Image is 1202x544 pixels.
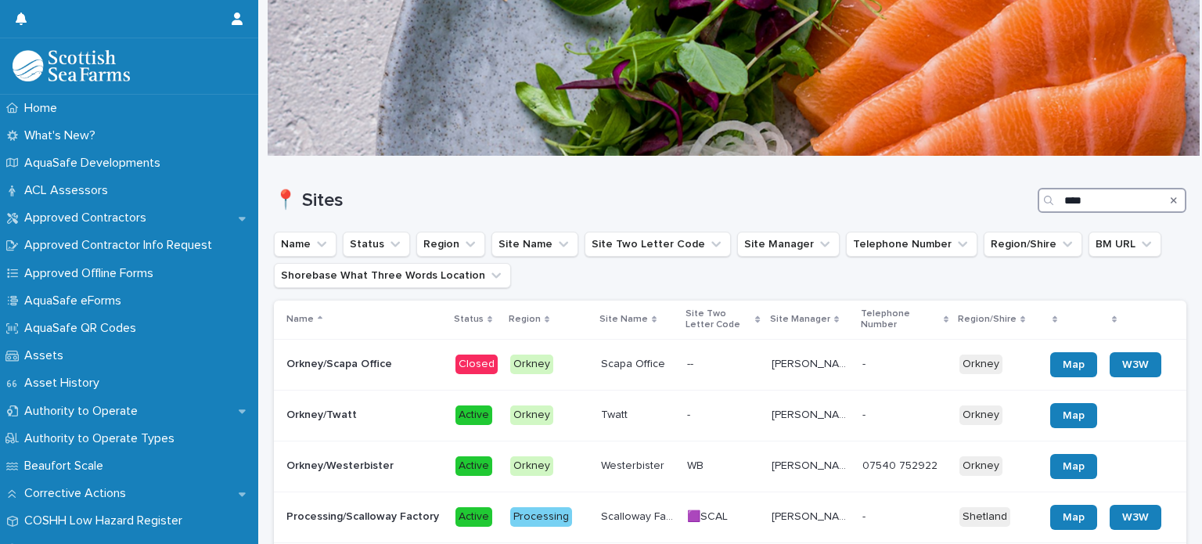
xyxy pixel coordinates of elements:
[491,232,578,257] button: Site Name
[286,507,442,524] p: Processing/Scalloway Factory
[510,507,572,527] div: Processing
[687,355,696,371] p: --
[18,266,166,281] p: Approved Offline Forms
[416,232,485,257] button: Region
[510,405,553,425] div: Orkney
[687,405,693,422] p: -
[601,355,668,371] p: Scapa Office
[18,348,76,363] p: Assets
[18,101,70,116] p: Home
[18,294,134,308] p: AquaSafe eForms
[510,456,553,476] div: Orkney
[772,507,853,524] p: Maciej Stefanski, Joseph Fullerton
[18,404,150,419] p: Authority to Operate
[846,232,977,257] button: Telephone Number
[862,405,869,422] p: -
[18,376,112,391] p: Asset History
[1110,505,1161,530] a: W3W
[862,507,869,524] p: -
[1050,403,1097,428] a: Map
[599,311,648,328] p: Site Name
[454,311,484,328] p: Status
[286,311,314,328] p: Name
[274,189,1031,212] h1: 📍 Sites
[1122,512,1149,523] span: W3W
[687,507,731,524] p: 🟪SCAL
[1050,454,1097,479] a: Map
[274,263,511,288] button: Shorebase What Three Words Location
[1089,232,1161,257] button: BM URL
[1050,505,1097,530] a: Map
[737,232,840,257] button: Site Manager
[18,211,159,225] p: Approved Contractors
[274,232,336,257] button: Name
[274,492,1186,542] tr: Processing/Scalloway FactoryProcessing/Scalloway Factory ActiveProcessingScalloway FactoryScallow...
[18,431,187,446] p: Authority to Operate Types
[455,456,492,476] div: Active
[18,486,139,501] p: Corrective Actions
[984,232,1082,257] button: Region/Shire
[772,405,853,422] p: [PERSON_NAME]
[959,507,1010,527] div: Shetland
[1063,359,1085,370] span: Map
[510,355,553,374] div: Orkney
[1110,352,1161,377] a: W3W
[772,355,853,371] p: [PERSON_NAME]
[772,456,853,473] p: [PERSON_NAME]
[274,441,1186,492] tr: Orkney/WesterbisterOrkney/Westerbister ActiveOrkneyWesterbisterWesterbister WBWB [PERSON_NAME][PE...
[1050,352,1097,377] a: Map
[18,183,121,198] p: ACL Assessors
[959,456,1002,476] div: Orkney
[455,355,498,374] div: Closed
[455,507,492,527] div: Active
[585,232,731,257] button: Site Two Letter Code
[18,238,225,253] p: Approved Contractor Info Request
[958,311,1017,328] p: Region/Shire
[770,311,830,328] p: Site Manager
[601,456,668,473] p: Westerbister
[455,405,492,425] div: Active
[274,339,1186,390] tr: Orkney/Scapa OfficeOrkney/Scapa Office ClosedOrkneyScapa OfficeScapa Office ---- [PERSON_NAME][PE...
[959,405,1002,425] div: Orkney
[18,513,195,528] p: COSHH Low Hazard Register
[1063,461,1085,472] span: Map
[1063,512,1085,523] span: Map
[1122,359,1149,370] span: W3W
[274,390,1186,441] tr: Orkney/TwattOrkney/Twatt ActiveOrkneyTwattTwatt -- [PERSON_NAME][PERSON_NAME] -- OrkneyMap
[862,456,941,473] p: 07540 752922
[959,355,1002,374] div: Orkney
[687,456,707,473] p: WB
[286,405,360,422] p: Orkney/Twatt
[1063,410,1085,421] span: Map
[18,321,149,336] p: AquaSafe QR Codes
[13,50,130,81] img: bPIBxiqnSb2ggTQWdOVV
[601,405,631,422] p: Twatt
[1038,188,1186,213] input: Search
[18,459,116,474] p: Beaufort Scale
[862,355,869,371] p: -
[601,507,678,524] p: Scalloway Factory
[509,311,541,328] p: Region
[343,232,410,257] button: Status
[286,355,395,371] p: Orkney/Scapa Office
[18,128,108,143] p: What's New?
[686,305,752,334] p: Site Two Letter Code
[18,156,173,171] p: AquaSafe Developments
[861,305,940,334] p: Telephone Number
[286,456,397,473] p: Orkney/Westerbister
